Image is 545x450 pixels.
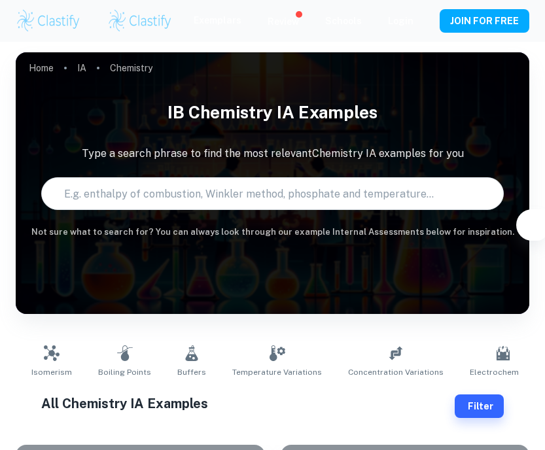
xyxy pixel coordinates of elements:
[110,61,152,75] p: Chemistry
[16,8,81,34] img: Clastify logo
[16,94,529,130] h1: IB Chemistry IA examples
[42,175,478,212] input: E.g. enthalpy of combustion, Winkler method, phosphate and temperature...
[31,366,72,378] span: Isomerism
[177,366,206,378] span: Buffers
[325,16,362,26] a: Schools
[77,59,86,77] a: IA
[98,366,151,378] span: Boiling Points
[194,13,241,27] p: Exemplars
[16,226,529,239] h6: Not sure what to search for? You can always look through our example Internal Assessments below f...
[483,188,494,199] button: Search
[470,366,536,378] span: Electrochemistry
[348,366,444,378] span: Concentration Variations
[440,9,529,33] button: JOIN FOR FREE
[29,59,54,77] a: Home
[107,8,173,34] img: Clastify logo
[388,16,413,26] a: Login
[232,366,322,378] span: Temperature Variations
[16,146,529,162] p: Type a search phrase to find the most relevant Chemistry IA examples for you
[41,394,455,413] h1: All Chemistry IA Examples
[455,394,504,418] button: Filter
[519,212,545,238] button: Filter
[268,14,299,29] p: Review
